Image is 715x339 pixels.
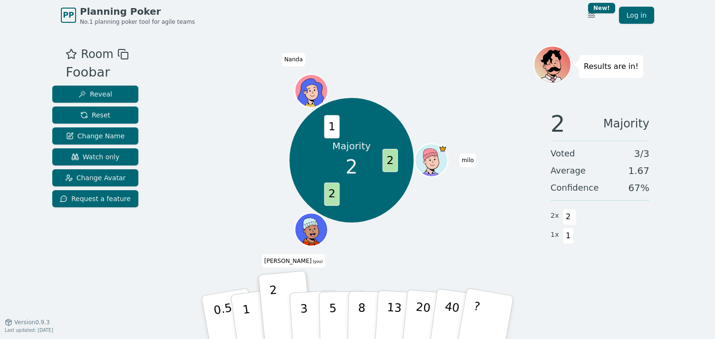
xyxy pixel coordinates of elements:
[52,127,138,145] button: Change Name
[71,152,120,162] span: Watch only
[332,139,371,153] p: Majority
[551,230,559,240] span: 1 x
[346,153,357,181] span: 2
[52,86,138,103] button: Reveal
[262,254,325,268] span: Click to change your name
[78,89,112,99] span: Reveal
[52,107,138,124] button: Reset
[60,194,131,203] span: Request a feature
[584,60,638,73] p: Results are in!
[66,131,125,141] span: Change Name
[52,148,138,165] button: Watch only
[563,209,574,225] span: 2
[551,112,565,135] span: 2
[80,18,195,26] span: No.1 planning poker tool for agile teams
[269,283,281,335] p: 2
[628,181,649,194] span: 67 %
[66,63,128,82] div: Foobar
[324,182,339,205] span: 2
[282,53,305,66] span: Click to change your name
[61,5,195,26] a: PPPlanning PokerNo.1 planning poker tool for agile teams
[588,3,615,13] div: New!
[296,214,327,245] button: Click to change your avatar
[81,46,113,63] span: Room
[459,154,476,167] span: Click to change your name
[619,7,654,24] a: Log in
[324,115,339,138] span: 1
[383,149,398,172] span: 2
[603,112,649,135] span: Majority
[634,147,649,160] span: 3 / 3
[66,46,77,63] button: Add as favourite
[80,110,110,120] span: Reset
[551,147,575,160] span: Voted
[80,5,195,18] span: Planning Poker
[551,211,559,221] span: 2 x
[14,319,50,326] span: Version 0.9.3
[439,145,447,153] span: milo is the host
[52,190,138,207] button: Request a feature
[551,164,586,177] span: Average
[65,173,126,183] span: Change Avatar
[5,328,53,333] span: Last updated: [DATE]
[563,228,574,244] span: 1
[311,260,323,264] span: (you)
[583,7,600,24] button: New!
[63,10,74,21] span: PP
[52,169,138,186] button: Change Avatar
[628,164,649,177] span: 1.67
[5,319,50,326] button: Version0.9.3
[551,181,599,194] span: Confidence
